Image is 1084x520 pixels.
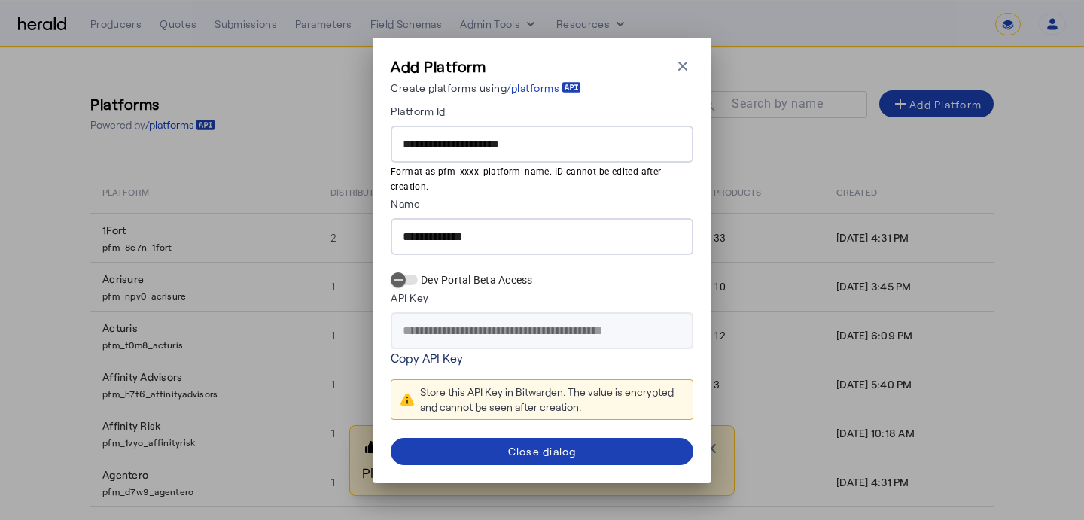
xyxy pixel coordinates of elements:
label: Name [391,197,420,210]
div: Close dialog [508,443,577,459]
button: Close dialog [391,438,693,465]
p: Create platforms using [391,80,581,96]
h3: Add Platform [391,56,581,77]
a: /platforms [507,80,581,96]
mat-hint: Format as pfm_xxxx_platform_name. ID cannot be edited after creation. [391,163,684,194]
label: Dev Portal Beta Access [418,272,533,287]
label: Platform Id [391,105,446,117]
label: API Key [391,291,429,304]
a: Copy API Key [391,349,463,367]
div: Store this API Key in Bitwarden. The value is encrypted and cannot be seen after creation. [420,385,684,415]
